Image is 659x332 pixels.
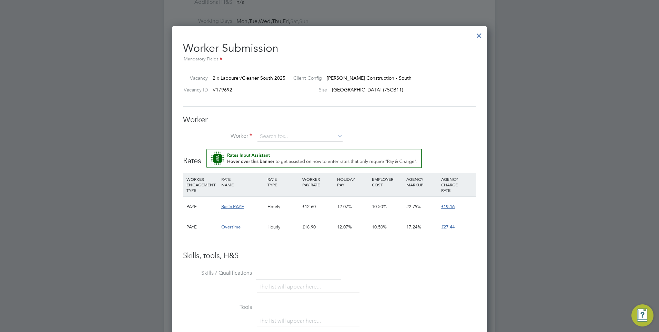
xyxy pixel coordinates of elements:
div: EMPLOYER COST [370,173,405,191]
label: Tools [183,304,252,311]
h3: Worker [183,115,476,125]
span: Overtime [221,224,241,230]
span: £19.16 [441,204,455,209]
input: Search for... [257,131,343,142]
label: Client Config [288,75,322,81]
h3: Rates [183,149,476,166]
label: Site [288,87,327,93]
div: RATE TYPE [266,173,301,191]
span: £27.44 [441,224,455,230]
span: 2 x Labourer/Cleaner South 2025 [213,75,285,81]
span: 22.79% [406,204,421,209]
div: Hourly [266,217,301,237]
div: AGENCY CHARGE RATE [439,173,474,196]
h2: Worker Submission [183,36,476,63]
li: The list will appear here... [258,316,324,326]
label: Vacancy ID [180,87,208,93]
span: 12.07% [337,224,352,230]
span: 17.24% [406,224,421,230]
span: [GEOGRAPHIC_DATA] (75CB11) [332,87,403,93]
div: Hourly [266,197,301,217]
div: PAYE [185,217,220,237]
div: RATE NAME [220,173,266,191]
span: Basic PAYE [221,204,244,209]
div: WORKER ENGAGEMENT TYPE [185,173,220,196]
span: V179692 [213,87,232,93]
div: £18.90 [301,217,335,237]
span: [PERSON_NAME] Construction - South [327,75,412,81]
div: AGENCY MARKUP [405,173,439,191]
label: Skills / Qualifications [183,270,252,277]
div: Mandatory Fields [183,56,476,63]
div: HOLIDAY PAY [335,173,370,191]
span: 10.50% [372,224,387,230]
button: Rate Assistant [206,149,422,168]
div: PAYE [185,197,220,217]
li: The list will appear here... [258,282,324,292]
button: Engage Resource Center [631,304,653,326]
h3: Skills, tools, H&S [183,251,476,261]
label: Worker [183,133,252,140]
div: £12.60 [301,197,335,217]
div: WORKER PAY RATE [301,173,335,191]
span: 10.50% [372,204,387,209]
span: 12.07% [337,204,352,209]
label: Vacancy [180,75,208,81]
